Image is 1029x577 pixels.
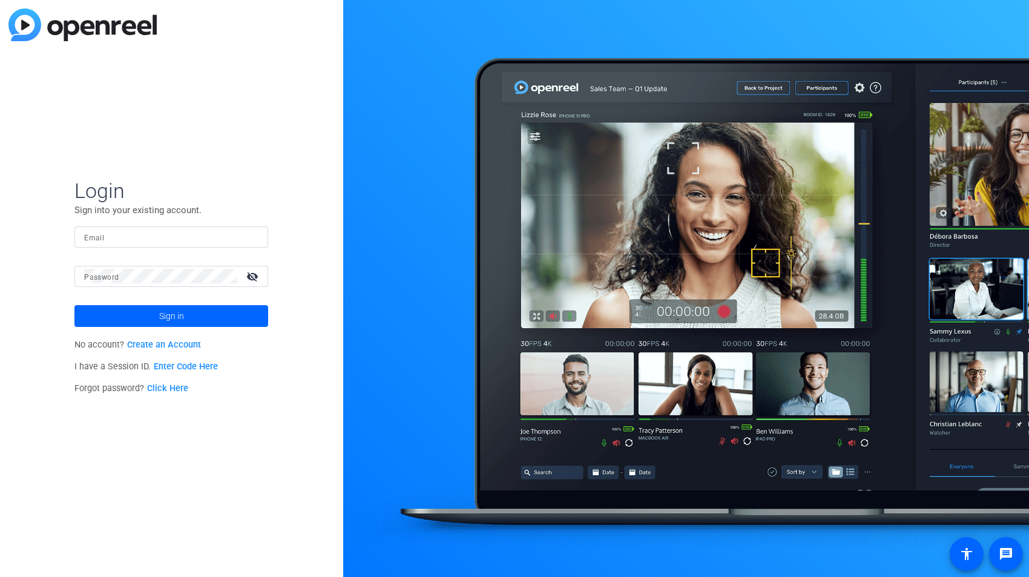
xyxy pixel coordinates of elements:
span: No account? [74,340,201,350]
button: Sign in [74,305,268,327]
a: Create an Account [127,340,201,350]
span: Sign in [159,301,184,331]
mat-icon: visibility_off [239,268,268,285]
span: Login [74,178,268,203]
mat-icon: accessibility [959,547,974,561]
span: Forgot password? [74,383,188,394]
a: Enter Code Here [154,361,218,372]
mat-icon: message [999,547,1013,561]
mat-label: Email [84,234,104,242]
input: Enter Email Address [84,229,258,244]
a: Click Here [147,383,188,394]
span: I have a Session ID. [74,361,218,372]
p: Sign into your existing account. [74,203,268,217]
mat-label: Password [84,273,119,282]
img: blue-gradient.svg [8,8,157,41]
